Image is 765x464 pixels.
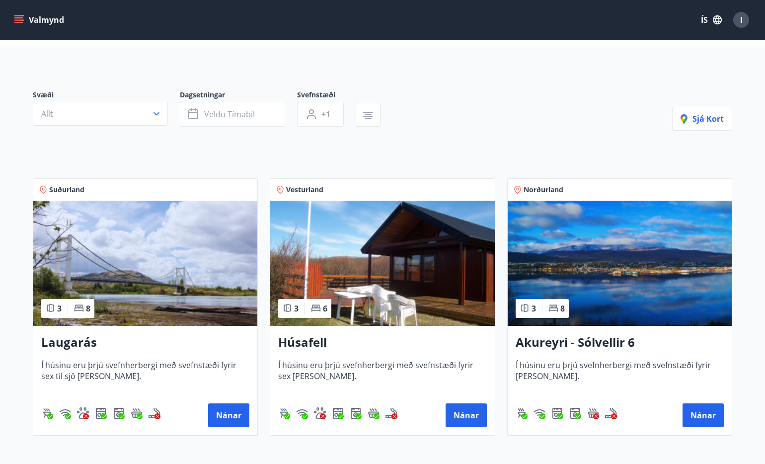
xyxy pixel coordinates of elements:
[368,407,380,419] img: h89QDIuHlAdpqTriuIvuEWkTH976fOgBEOOeu1mi.svg
[551,407,563,419] img: 7hj2GulIrg6h11dFIpsIzg8Ak2vZaScVwTihwv8g.svg
[278,360,486,392] span: Í húsinu eru þrjú svefnherbergi með svefnstæði fyrir sex [PERSON_NAME].
[77,407,89,419] img: pxcaIm5dSOV3FS4whs1soiYWTwFQvksT25a9J10C.svg
[286,185,323,195] span: Vesturland
[297,102,344,127] button: +1
[350,407,362,419] img: Dl16BY4EX9PAW649lg1C3oBuIaAsR6QVDQBO2cTm.svg
[508,201,732,326] img: Paella dish
[681,113,724,124] span: Sjá kort
[446,403,487,427] button: Nánar
[113,407,125,419] div: Þvottavél
[131,407,143,419] div: Heitur pottur
[41,108,53,119] span: Allt
[95,407,107,419] img: 7hj2GulIrg6h11dFIpsIzg8Ak2vZaScVwTihwv8g.svg
[605,407,617,419] div: Reykingar / Vape
[296,407,308,419] img: HJRyFFsYp6qjeUYhR4dAD8CaCEsnIFYZ05miwXoh.svg
[294,303,299,314] span: 3
[516,407,528,419] img: ZXjrS3QKesehq6nQAPjaRuRTI364z8ohTALB4wBr.svg
[41,407,53,419] div: Gasgrill
[605,407,617,419] img: QNIUl6Cv9L9rHgMXwuzGLuiJOj7RKqxk9mBFPqjq.svg
[534,407,545,419] div: Þráðlaust net
[180,102,285,127] button: Veldu tímabil
[569,407,581,419] div: Þvottavél
[59,407,71,419] div: Þráðlaust net
[113,407,125,419] img: Dl16BY4EX9PAW649lg1C3oBuIaAsR6QVDQBO2cTm.svg
[86,303,90,314] span: 8
[587,407,599,419] div: Heitur pottur
[131,407,143,419] img: h89QDIuHlAdpqTriuIvuEWkTH976fOgBEOOeu1mi.svg
[149,407,160,419] img: QNIUl6Cv9L9rHgMXwuzGLuiJOj7RKqxk9mBFPqjq.svg
[385,407,397,419] img: QNIUl6Cv9L9rHgMXwuzGLuiJOj7RKqxk9mBFPqjq.svg
[278,407,290,419] img: ZXjrS3QKesehq6nQAPjaRuRTI364z8ohTALB4wBr.svg
[77,407,89,419] div: Gæludýr
[278,334,486,352] h3: Húsafell
[695,11,727,29] button: ÍS
[204,109,255,120] span: Veldu tímabil
[57,303,62,314] span: 3
[683,403,724,427] button: Nánar
[297,90,356,102] span: Svefnstæði
[587,407,599,419] img: h89QDIuHlAdpqTriuIvuEWkTH976fOgBEOOeu1mi.svg
[321,109,330,120] span: +1
[332,407,344,419] img: 7hj2GulIrg6h11dFIpsIzg8Ak2vZaScVwTihwv8g.svg
[740,14,743,25] span: I
[49,185,84,195] span: Suðurland
[532,303,536,314] span: 3
[296,407,308,419] div: Þráðlaust net
[516,334,724,352] h3: Akureyri - Sólvellir 6
[314,407,326,419] div: Gæludýr
[332,407,344,419] div: Uppþvottavél
[368,407,380,419] div: Heitur pottur
[41,334,249,352] h3: Laugarás
[729,8,753,32] button: I
[208,403,249,427] button: Nánar
[569,407,581,419] img: Dl16BY4EX9PAW649lg1C3oBuIaAsR6QVDQBO2cTm.svg
[149,407,160,419] div: Reykingar / Vape
[524,185,563,195] span: Norðurland
[180,90,297,102] span: Dagsetningar
[12,11,68,29] button: menu
[33,102,168,126] button: Allt
[59,407,71,419] img: HJRyFFsYp6qjeUYhR4dAD8CaCEsnIFYZ05miwXoh.svg
[385,407,397,419] div: Reykingar / Vape
[323,303,327,314] span: 6
[551,407,563,419] div: Uppþvottavél
[672,107,732,131] button: Sjá kort
[314,407,326,419] img: pxcaIm5dSOV3FS4whs1soiYWTwFQvksT25a9J10C.svg
[41,360,249,392] span: Í húsinu eru þrjú svefnherbergi með svefnstæði fyrir sex til sjö [PERSON_NAME].
[516,407,528,419] div: Gasgrill
[41,407,53,419] img: ZXjrS3QKesehq6nQAPjaRuRTI364z8ohTALB4wBr.svg
[350,407,362,419] div: Þvottavél
[516,360,724,392] span: Í húsinu eru þrjú svefnherbergi með svefnstæði fyrir [PERSON_NAME].
[534,407,545,419] img: HJRyFFsYp6qjeUYhR4dAD8CaCEsnIFYZ05miwXoh.svg
[33,90,180,102] span: Svæði
[270,201,494,326] img: Paella dish
[33,201,257,326] img: Paella dish
[278,407,290,419] div: Gasgrill
[560,303,565,314] span: 8
[95,407,107,419] div: Uppþvottavél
